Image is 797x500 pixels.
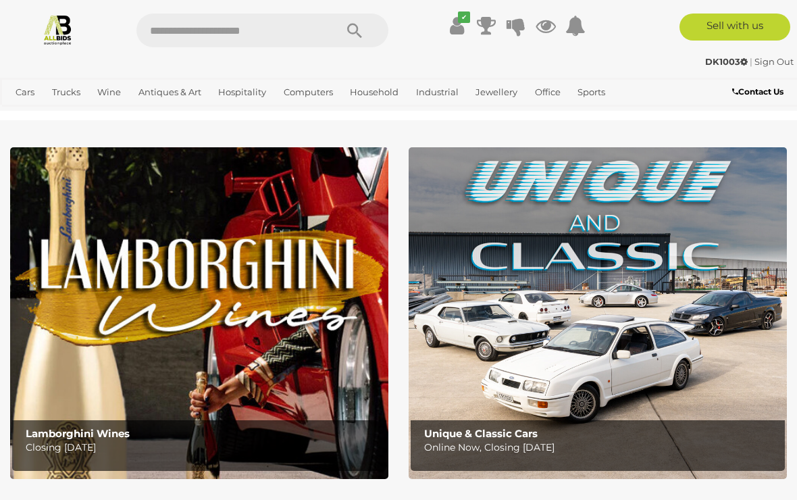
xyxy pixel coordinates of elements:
a: Jewellery [470,81,523,103]
a: Household [344,81,404,103]
a: Industrial [411,81,464,103]
a: Sell with us [679,14,790,41]
b: Unique & Classic Cars [424,427,538,440]
a: DK1003 [705,56,750,67]
a: Cars [10,81,40,103]
a: Hospitality [213,81,272,103]
p: Closing [DATE] [26,439,380,456]
a: [GEOGRAPHIC_DATA] [10,103,117,126]
a: Office [530,81,566,103]
a: Computers [278,81,338,103]
a: Antiques & Art [133,81,207,103]
strong: DK1003 [705,56,748,67]
b: Lamborghini Wines [26,427,130,440]
a: Contact Us [732,84,787,99]
i: ✔ [458,11,470,23]
a: Sign Out [754,56,794,67]
a: Sports [572,81,611,103]
a: ✔ [446,14,467,38]
img: Unique & Classic Cars [409,147,787,479]
a: Wine [92,81,126,103]
img: Allbids.com.au [42,14,74,45]
b: Contact Us [732,86,783,97]
p: Online Now, Closing [DATE] [424,439,779,456]
a: Lamborghini Wines Lamborghini Wines Closing [DATE] [10,147,388,479]
button: Search [321,14,388,47]
span: | [750,56,752,67]
img: Lamborghini Wines [10,147,388,479]
a: Unique & Classic Cars Unique & Classic Cars Online Now, Closing [DATE] [409,147,787,479]
a: Trucks [47,81,86,103]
